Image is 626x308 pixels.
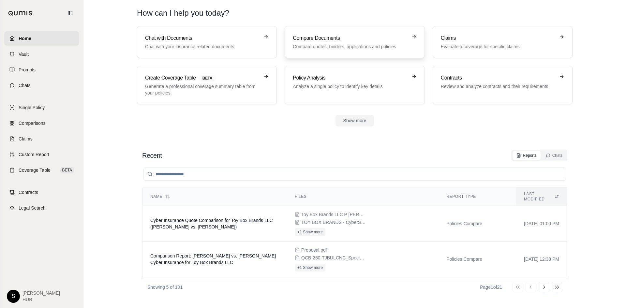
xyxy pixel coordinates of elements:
[301,247,327,253] span: Proposal.pdf
[295,228,325,236] button: +1 Show more
[137,8,573,18] h1: How can I help you today?
[19,35,31,42] span: Home
[19,205,46,211] span: Legal Search
[295,264,325,271] button: +1 Show more
[524,191,559,202] div: Last modified
[335,115,374,126] button: Show more
[285,26,425,58] a: Compare DocumentsCompare quotes, binders, applications and policies
[19,136,33,142] span: Claims
[285,66,425,104] a: Policy AnalysisAnalyze a single policy to identify key details
[4,185,79,199] a: Contracts
[301,255,366,261] span: QCB-250-TJBULCNC_Specimen.pdf
[142,151,162,160] h2: Recent
[516,242,567,277] td: [DATE] 12:38 PM
[19,51,29,57] span: Vault
[293,43,407,50] p: Compare quotes, binders, applications and policies
[301,211,366,218] span: Toy Box Brands LLC P Beazley Breach Response 5.0 Quote 27-Aug-2025.pdf
[441,43,555,50] p: Evaluate a coverage for specific claims
[4,163,79,177] a: Coverage TableBETA
[542,151,566,160] button: Chats
[145,74,260,82] h3: Create Coverage Table
[150,194,279,199] div: Name
[7,290,20,303] div: S
[441,34,555,42] h3: Claims
[293,83,407,90] p: Analyze a single policy to identify key details
[150,218,273,229] span: Cyber Insurance Quote Comparison for Toy Box Brands LLC (Beazley vs. Chubb)
[4,132,79,146] a: Claims
[4,201,79,215] a: Legal Search
[293,74,407,82] h3: Policy Analysis
[546,153,562,158] div: Chats
[439,242,516,277] td: Policies Compare
[513,151,541,160] button: Reports
[145,34,260,42] h3: Chat with Documents
[8,11,33,16] img: Qumis Logo
[433,66,573,104] a: ContractsReview and analyze contracts and their requirements
[4,116,79,130] a: Comparisons
[441,83,555,90] p: Review and analyze contracts and their requirements
[145,43,260,50] p: Chat with your insurance related documents
[287,187,439,206] th: Files
[4,47,79,61] a: Vault
[516,277,567,307] td: [DATE] 12:27 PM
[199,75,216,82] span: BETA
[19,104,45,111] span: Single Policy
[19,120,45,126] span: Comparisons
[439,277,516,307] td: Policies Compare
[60,167,74,173] span: BETA
[441,74,555,82] h3: Contracts
[439,206,516,242] td: Policies Compare
[65,8,75,18] button: Collapse sidebar
[22,296,60,303] span: HUB
[301,219,366,226] span: TOY BOX BRANDS - CyberSynergy Quote.pdf
[516,206,567,242] td: [DATE] 01:00 PM
[4,31,79,46] a: Home
[145,83,260,96] p: Generate a professional coverage summary table from your policies.
[433,26,573,58] a: ClaimsEvaluate a coverage for specific claims
[293,34,407,42] h3: Compare Documents
[137,66,277,104] a: Create Coverage TableBETAGenerate a professional coverage summary table from your policies.
[4,147,79,162] a: Custom Report
[439,187,516,206] th: Report Type
[19,82,31,89] span: Chats
[137,26,277,58] a: Chat with DocumentsChat with your insurance related documents
[22,290,60,296] span: [PERSON_NAME]
[19,151,49,158] span: Custom Report
[4,63,79,77] a: Prompts
[4,100,79,115] a: Single Policy
[147,284,183,290] p: Showing 5 of 101
[19,66,36,73] span: Prompts
[480,284,502,290] div: Page 1 of 21
[516,153,537,158] div: Reports
[19,189,38,196] span: Contracts
[19,167,51,173] span: Coverage Table
[150,253,276,265] span: Comparison Report: Cowbell vs. Beazley Cyber Insurance for Toy Box Brands LLC
[4,78,79,93] a: Chats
